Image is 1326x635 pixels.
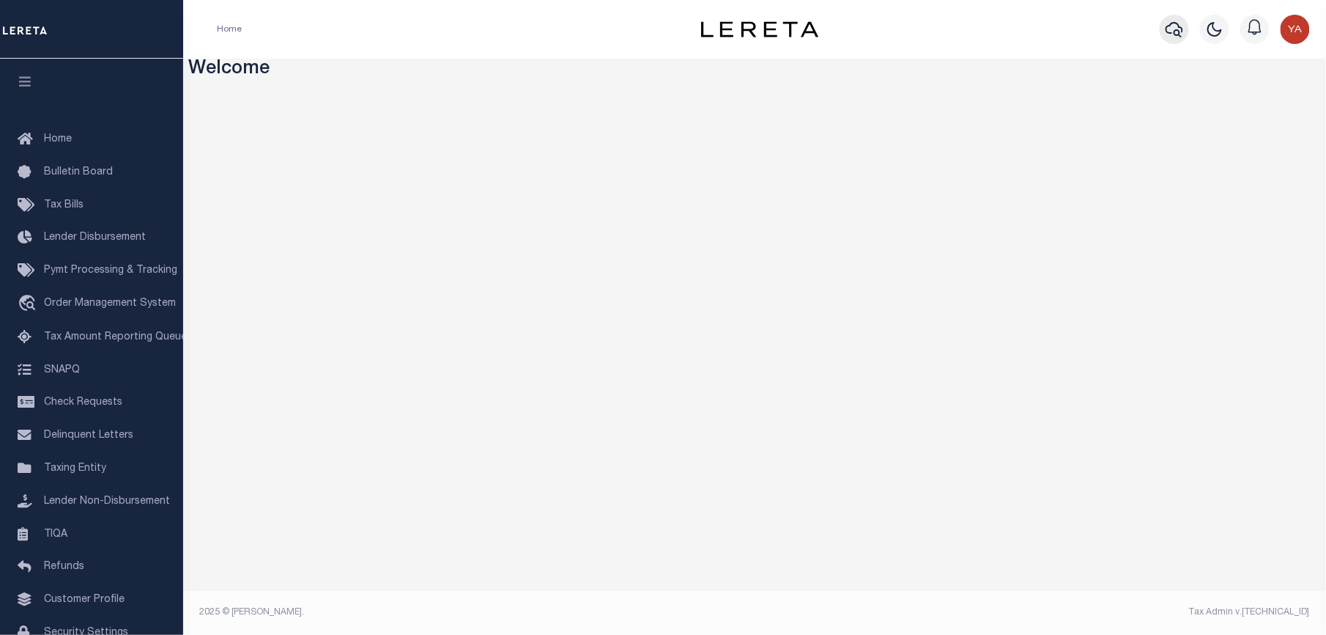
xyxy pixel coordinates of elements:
[18,295,41,314] i: travel_explore
[44,463,106,474] span: Taxing Entity
[44,430,133,441] span: Delinquent Letters
[44,562,84,572] span: Refunds
[44,200,84,210] span: Tax Bills
[44,298,176,309] span: Order Management System
[44,496,170,507] span: Lender Non-Disbursement
[189,606,755,619] div: 2025 © [PERSON_NAME].
[44,397,122,408] span: Check Requests
[44,529,67,539] span: TIQA
[44,332,187,342] span: Tax Amount Reporting Queue
[44,167,113,177] span: Bulletin Board
[189,59,1321,81] h3: Welcome
[217,23,242,36] li: Home
[44,134,72,144] span: Home
[44,364,80,375] span: SNAPQ
[1281,15,1310,44] img: svg+xml;base64,PHN2ZyB4bWxucz0iaHR0cDovL3d3dy53My5vcmcvMjAwMC9zdmciIHBvaW50ZXItZXZlbnRzPSJub25lIi...
[44,595,125,605] span: Customer Profile
[44,232,146,243] span: Lender Disbursement
[701,21,818,37] img: logo-dark.svg
[766,606,1310,619] div: Tax Admin v.[TECHNICAL_ID]
[44,265,177,276] span: Pymt Processing & Tracking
